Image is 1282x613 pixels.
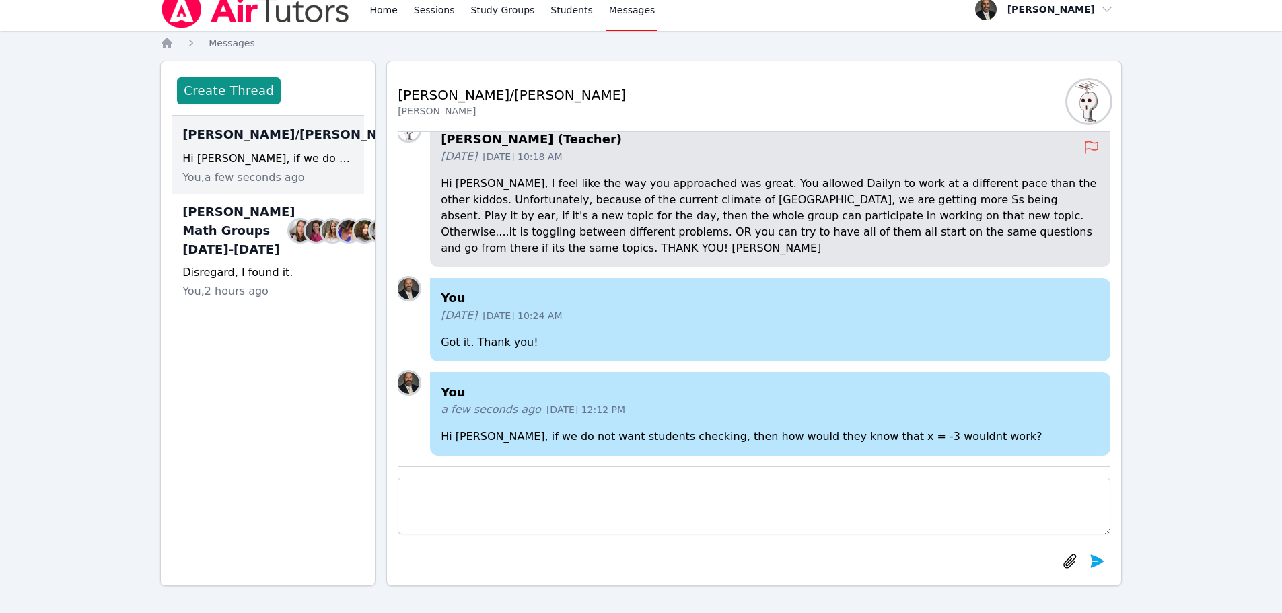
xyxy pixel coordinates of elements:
h4: You [441,383,1100,402]
span: Messages [209,38,255,48]
div: Hi [PERSON_NAME], if we do not want students checking, then how would they know that x = -3 would... [182,151,353,167]
span: [DATE] 10:18 AM [483,150,562,164]
span: Messages [609,3,655,17]
span: [PERSON_NAME] Math Groups [DATE]-[DATE] [182,203,295,259]
img: Sandra Davis [322,220,343,242]
span: [DATE] [441,308,477,324]
span: You, 2 hours ago [182,283,269,299]
h4: You [441,289,1100,308]
img: Rebecca Miller [306,220,327,242]
h2: [PERSON_NAME]/[PERSON_NAME] [398,85,626,104]
img: Michelle Dalton [370,220,392,242]
p: Hi [PERSON_NAME], I feel like the way you approached was great. You allowed Dailyn to work at a d... [441,176,1100,256]
span: [PERSON_NAME]/[PERSON_NAME] [182,125,412,144]
span: [DATE] [441,149,477,165]
span: [DATE] 12:12 PM [546,403,625,417]
img: Diana Carle [354,220,376,242]
p: Got it. Thank you! [441,334,1100,351]
nav: Breadcrumb [160,36,1122,50]
div: [PERSON_NAME]/[PERSON_NAME]Joyce LawHi [PERSON_NAME], if we do not want students checking, then h... [172,116,364,194]
img: Bernard Estephan [398,372,419,394]
div: [PERSON_NAME] [398,104,626,118]
span: You, a few seconds ago [182,170,304,186]
span: [DATE] 10:24 AM [483,309,562,322]
span: a few seconds ago [441,402,541,418]
div: [PERSON_NAME] Math Groups [DATE]-[DATE]Sarah BenzingerRebecca MillerSandra DavisAlexis AsiamaDian... [172,194,364,308]
a: Messages [209,36,255,50]
img: Alexis Asiama [338,220,359,242]
img: Joyce Law [1067,80,1110,123]
img: Bernard Estephan [398,278,419,299]
h4: [PERSON_NAME] (Teacher) [441,130,1083,149]
p: Hi [PERSON_NAME], if we do not want students checking, then how would they know that x = -3 would... [441,429,1100,445]
button: Create Thread [177,77,281,104]
div: Disregard, I found it. [182,264,353,281]
img: Sarah Benzinger [289,220,311,242]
